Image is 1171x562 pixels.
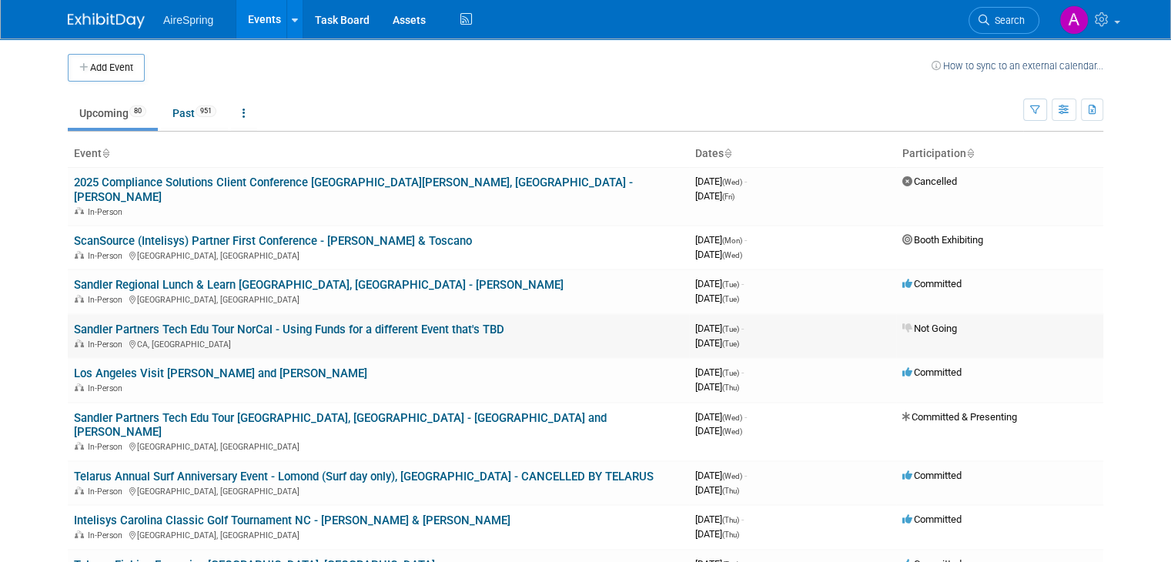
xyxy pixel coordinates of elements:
img: ExhibitDay [68,13,145,28]
span: In-Person [88,295,127,305]
div: [GEOGRAPHIC_DATA], [GEOGRAPHIC_DATA] [74,440,683,452]
span: In-Person [88,340,127,350]
img: In-Person Event [75,487,84,494]
span: (Thu) [722,487,739,495]
div: [GEOGRAPHIC_DATA], [GEOGRAPHIC_DATA] [74,484,683,497]
a: Sandler Partners Tech Edu Tour [GEOGRAPHIC_DATA], [GEOGRAPHIC_DATA] - [GEOGRAPHIC_DATA] and [PERS... [74,411,607,440]
span: In-Person [88,442,127,452]
div: CA, [GEOGRAPHIC_DATA] [74,337,683,350]
a: Past951 [161,99,228,128]
span: - [741,278,744,289]
span: [DATE] [695,366,744,378]
span: - [744,234,747,246]
a: Sort by Start Date [724,147,731,159]
img: In-Person Event [75,530,84,538]
th: Dates [689,141,896,167]
img: In-Person Event [75,340,84,347]
img: In-Person Event [75,207,84,215]
span: [DATE] [695,425,742,437]
span: Committed [902,470,962,481]
a: How to sync to an external calendar... [932,60,1103,72]
span: 80 [129,105,146,117]
span: In-Person [88,207,127,217]
span: AireSpring [163,14,213,26]
span: [DATE] [695,176,747,187]
span: - [741,513,744,525]
img: In-Person Event [75,295,84,303]
a: ScanSource (Intelisys) Partner First Conference - [PERSON_NAME] & Toscano [74,234,472,248]
span: [DATE] [695,323,744,334]
span: 951 [196,105,216,117]
img: In-Person Event [75,383,84,391]
span: [DATE] [695,513,744,525]
th: Event [68,141,689,167]
div: [GEOGRAPHIC_DATA], [GEOGRAPHIC_DATA] [74,528,683,540]
span: - [744,470,747,481]
span: (Fri) [722,192,734,201]
span: (Tue) [722,325,739,333]
span: (Thu) [722,383,739,392]
span: Committed & Presenting [902,411,1017,423]
span: (Tue) [722,340,739,348]
span: Not Going [902,323,957,334]
img: In-Person Event [75,251,84,259]
span: Committed [902,366,962,378]
span: Committed [902,278,962,289]
span: Search [989,15,1025,26]
a: Search [969,7,1039,34]
th: Participation [896,141,1103,167]
a: Sort by Participation Type [966,147,974,159]
div: [GEOGRAPHIC_DATA], [GEOGRAPHIC_DATA] [74,293,683,305]
span: [DATE] [695,528,739,540]
a: Upcoming80 [68,99,158,128]
span: - [741,323,744,334]
span: Committed [902,513,962,525]
img: In-Person Event [75,442,84,450]
span: [DATE] [695,484,739,496]
span: [DATE] [695,381,739,393]
img: Angie Handal [1059,5,1089,35]
a: Los Angeles Visit [PERSON_NAME] and [PERSON_NAME] [74,366,367,380]
span: (Tue) [722,280,739,289]
button: Add Event [68,54,145,82]
span: (Wed) [722,472,742,480]
span: (Thu) [722,516,739,524]
span: [DATE] [695,337,739,349]
span: In-Person [88,251,127,261]
span: (Wed) [722,178,742,186]
span: - [744,176,747,187]
span: In-Person [88,383,127,393]
div: [GEOGRAPHIC_DATA], [GEOGRAPHIC_DATA] [74,249,683,261]
span: [DATE] [695,278,744,289]
a: Sandler Regional Lunch & Learn [GEOGRAPHIC_DATA], [GEOGRAPHIC_DATA] - [PERSON_NAME] [74,278,564,292]
a: Sandler Partners Tech Edu Tour NorCal - Using Funds for a different Event that's TBD [74,323,504,336]
span: (Wed) [722,251,742,259]
a: Sort by Event Name [102,147,109,159]
span: [DATE] [695,249,742,260]
span: (Wed) [722,427,742,436]
span: Cancelled [902,176,957,187]
span: (Tue) [722,295,739,303]
span: Booth Exhibiting [902,234,983,246]
a: 2025 Compliance Solutions Client Conference [GEOGRAPHIC_DATA][PERSON_NAME], [GEOGRAPHIC_DATA] - [... [74,176,633,204]
span: - [744,411,747,423]
span: [DATE] [695,470,747,481]
span: In-Person [88,487,127,497]
span: (Tue) [722,369,739,377]
a: Telarus Annual Surf Anniversary Event - Lomond (Surf day only), [GEOGRAPHIC_DATA] - CANCELLED BY ... [74,470,654,483]
span: [DATE] [695,411,747,423]
span: - [741,366,744,378]
span: In-Person [88,530,127,540]
span: [DATE] [695,293,739,304]
a: Intelisys Carolina Classic Golf Tournament NC - [PERSON_NAME] & [PERSON_NAME] [74,513,510,527]
span: [DATE] [695,190,734,202]
span: (Wed) [722,413,742,422]
span: [DATE] [695,234,747,246]
span: (Thu) [722,530,739,539]
span: (Mon) [722,236,742,245]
